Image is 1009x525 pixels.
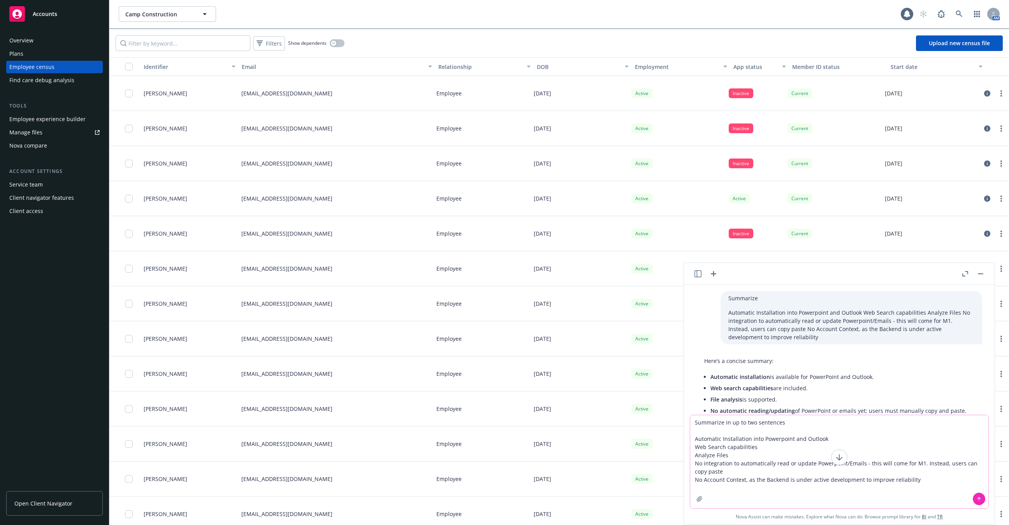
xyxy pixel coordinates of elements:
p: Employee [436,510,462,518]
span: Nova Assist can make mistakes. Explore what Nova can do: Browse prompt library for and [687,509,991,525]
button: App status [730,57,789,76]
a: Start snowing [916,6,931,22]
p: Employee [436,405,462,413]
span: [PERSON_NAME] [144,124,187,132]
div: Overview [9,34,33,47]
span: [PERSON_NAME] [144,475,187,483]
div: Client access [9,205,43,217]
p: [DATE] [534,475,551,483]
a: Overview [6,34,103,47]
input: Toggle Row Selected [125,160,133,167]
div: Current [788,123,812,133]
span: [PERSON_NAME] [144,264,187,273]
input: Toggle Row Selected [125,440,133,448]
button: Filters [253,36,285,51]
li: is available for PowerPoint and Outlook. [710,371,974,382]
input: Toggle Row Selected [125,195,133,203]
a: more [997,194,1006,203]
div: Client navigator features [9,192,74,204]
p: Employee [436,89,462,97]
p: [DATE] [534,440,551,448]
a: Find care debug analysis [6,74,103,86]
div: Active [631,299,652,308]
span: Automatic installation [710,373,770,381]
a: circleInformation [983,124,992,133]
a: Employee census [6,61,103,73]
div: Employee census [9,61,54,73]
button: Member ID status [789,57,887,76]
input: Toggle Row Selected [125,300,133,308]
div: Manage files [9,126,42,139]
a: Accounts [6,3,103,25]
a: circleInformation [983,159,992,168]
p: [EMAIL_ADDRESS][DOMAIN_NAME] [241,510,332,518]
p: [DATE] [885,194,902,203]
div: Current [788,159,812,168]
input: Toggle Row Selected [125,90,133,97]
div: Inactive [729,88,753,98]
p: [EMAIL_ADDRESS][DOMAIN_NAME] [241,159,332,167]
div: Service team [9,178,43,191]
div: Active [631,123,652,133]
p: [DATE] [534,124,551,132]
div: Active [631,439,652,449]
div: Active [631,404,652,414]
p: [DATE] [534,194,551,203]
p: [EMAIL_ADDRESS][DOMAIN_NAME] [241,405,332,413]
span: Filters [255,38,283,49]
div: Nova compare [9,139,47,152]
div: Employment [635,63,718,71]
span: [PERSON_NAME] [144,89,187,97]
a: Switch app [969,6,985,22]
div: Identifier [144,63,227,71]
input: Toggle Row Selected [125,125,133,132]
div: Inactive [729,159,753,168]
p: Employee [436,475,462,483]
p: [DATE] [885,124,902,132]
div: Active [631,369,652,379]
button: Employment [632,57,730,76]
p: [DATE] [534,89,551,97]
span: [PERSON_NAME] [144,159,187,167]
span: [PERSON_NAME] [144,405,187,413]
span: [PERSON_NAME] [144,194,187,203]
div: DOB [537,63,620,71]
li: are included. [710,382,974,394]
a: circleInformation [983,194,992,203]
div: Relationship [438,63,522,71]
a: more [997,124,1006,133]
span: [PERSON_NAME] [144,440,187,448]
span: [PERSON_NAME] [144,370,187,378]
input: Filter by keyword... [116,35,250,51]
span: Filters [266,39,282,48]
div: Active [631,159,652,168]
input: Toggle Row Selected [125,230,133,238]
a: more [997,264,1006,273]
div: Current [788,194,812,203]
input: Toggle Row Selected [125,510,133,518]
p: [EMAIL_ADDRESS][DOMAIN_NAME] [241,229,332,238]
p: [DATE] [534,299,551,308]
span: Accounts [33,11,57,17]
a: Plans [6,48,103,60]
p: Employee [436,299,462,308]
div: Active [631,264,652,273]
a: more [997,334,1006,344]
a: more [997,404,1006,414]
span: [PERSON_NAME] [144,299,187,308]
a: more [997,299,1006,308]
div: Member ID status [792,63,884,71]
a: Employee experience builder [6,113,103,125]
button: Camp Construction [119,6,216,22]
button: Relationship [435,57,533,76]
p: [DATE] [534,229,551,238]
span: No automatic reading/updating [710,407,795,414]
li: is supported. [710,394,974,405]
div: Active [631,229,652,238]
p: [EMAIL_ADDRESS][DOMAIN_NAME] [241,89,332,97]
p: Employee [436,440,462,448]
div: Active [631,334,652,344]
p: [DATE] [885,89,902,97]
span: [PERSON_NAME] [144,335,187,343]
p: Summarize [728,294,974,302]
